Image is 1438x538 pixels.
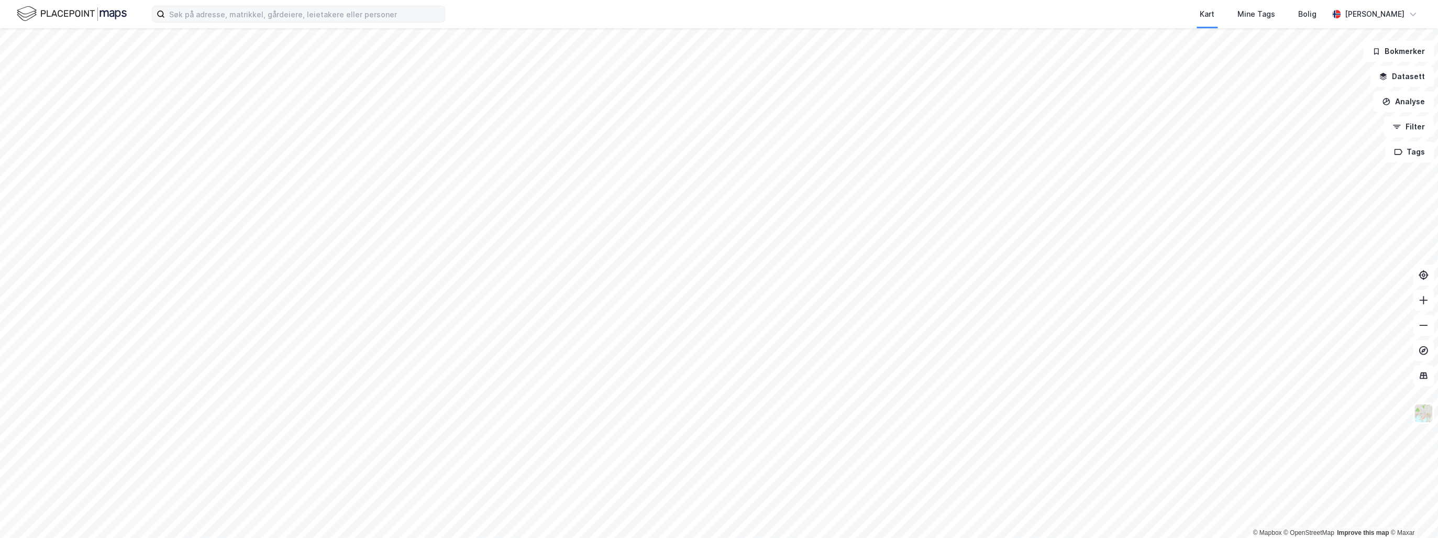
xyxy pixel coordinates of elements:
[1386,488,1438,538] div: Kontrollprogram for chat
[1200,8,1214,20] div: Kart
[1298,8,1317,20] div: Bolig
[1237,8,1275,20] div: Mine Tags
[1386,488,1438,538] iframe: Chat Widget
[1345,8,1404,20] div: [PERSON_NAME]
[165,6,445,22] input: Søk på adresse, matrikkel, gårdeiere, leietakere eller personer
[17,5,127,23] img: logo.f888ab2527a4732fd821a326f86c7f29.svg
